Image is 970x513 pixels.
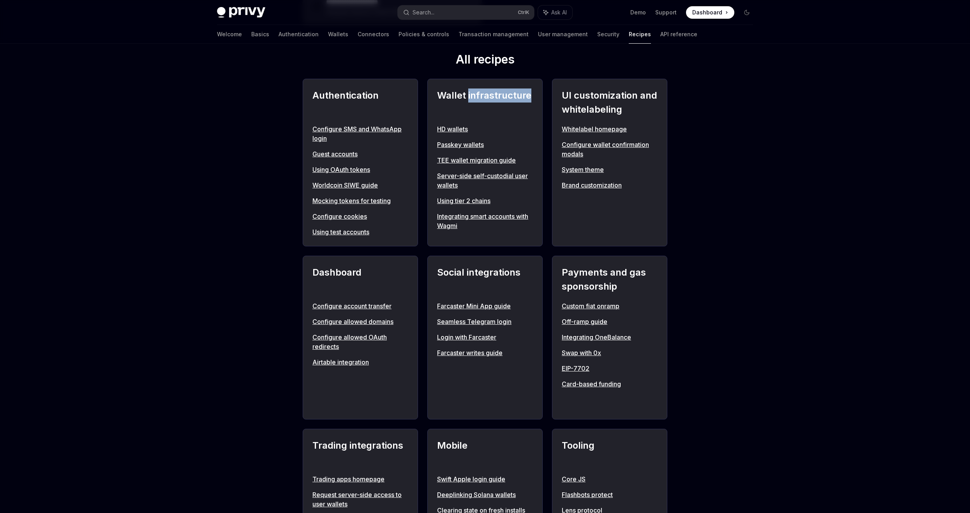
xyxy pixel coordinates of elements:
[562,301,658,311] a: Custom fiat onramp
[251,25,269,44] a: Basics
[562,379,658,389] a: Card-based funding
[312,124,408,143] a: Configure SMS and WhatsApp login
[217,25,242,44] a: Welcome
[459,25,529,44] a: Transaction management
[437,88,533,117] h2: Wallet infrastructure
[312,265,408,294] h2: Dashboard
[562,165,658,174] a: System theme
[437,156,533,165] a: TEE wallet migration guide
[437,317,533,326] a: Seamless Telegram login
[562,124,658,134] a: Whitelabel homepage
[597,25,619,44] a: Security
[312,196,408,205] a: Mocking tokens for testing
[551,9,567,16] span: Ask AI
[437,212,533,230] a: Integrating smart accounts with Wagmi
[562,364,658,373] a: EIP-7702
[279,25,319,44] a: Authentication
[437,474,533,484] a: Swift Apple login guide
[562,317,658,326] a: Off-ramp guide
[413,8,434,17] div: Search...
[692,9,722,16] span: Dashboard
[629,25,651,44] a: Recipes
[562,333,658,342] a: Integrating OneBalance
[562,490,658,499] a: Flashbots protect
[437,333,533,342] a: Login with Farcaster
[562,439,658,467] h2: Tooling
[328,25,348,44] a: Wallets
[437,124,533,134] a: HD wallets
[312,88,408,117] h2: Authentication
[437,439,533,467] h2: Mobile
[437,490,533,499] a: Deeplinking Solana wallets
[217,7,265,18] img: dark logo
[399,25,449,44] a: Policies & controls
[398,5,534,19] button: Search...CtrlK
[312,333,408,351] a: Configure allowed OAuth redirects
[655,9,677,16] a: Support
[312,317,408,326] a: Configure allowed domains
[686,6,734,19] a: Dashboard
[312,149,408,159] a: Guest accounts
[562,180,658,190] a: Brand customization
[437,348,533,357] a: Farcaster writes guide
[741,6,753,19] button: Toggle dark mode
[437,196,533,205] a: Using tier 2 chains
[312,301,408,311] a: Configure account transfer
[660,25,697,44] a: API reference
[312,357,408,367] a: Airtable integration
[303,52,667,69] h2: All recipes
[437,171,533,190] a: Server-side self-custodial user wallets
[562,265,658,294] h2: Payments and gas sponsorship
[562,348,658,357] a: Swap with 0x
[312,165,408,174] a: Using OAuth tokens
[562,140,658,159] a: Configure wallet confirmation modals
[562,474,658,484] a: Core JS
[538,5,572,19] button: Ask AI
[538,25,588,44] a: User management
[312,212,408,221] a: Configure cookies
[312,180,408,190] a: Worldcoin SIWE guide
[518,9,529,16] span: Ctrl K
[562,88,658,117] h2: UI customization and whitelabeling
[312,490,408,509] a: Request server-side access to user wallets
[312,439,408,467] h2: Trading integrations
[437,265,533,294] h2: Social integrations
[312,474,408,484] a: Trading apps homepage
[437,140,533,149] a: Passkey wallets
[437,301,533,311] a: Farcaster Mini App guide
[358,25,389,44] a: Connectors
[630,9,646,16] a: Demo
[312,227,408,237] a: Using test accounts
